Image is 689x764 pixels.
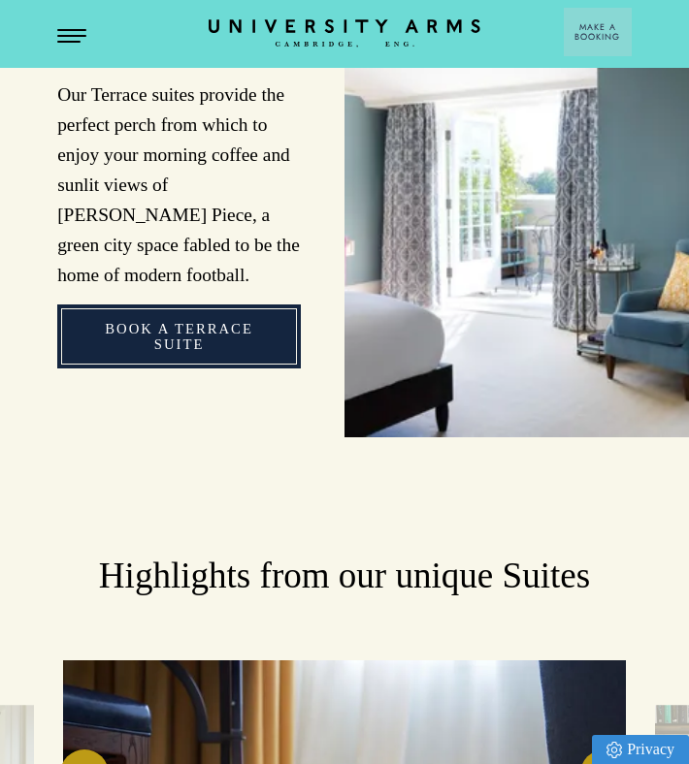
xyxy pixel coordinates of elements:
[607,742,622,758] img: Privacy
[57,304,300,368] a: Book a Terrace Suite
[57,554,632,597] h2: Highlights from our unique Suites
[564,8,632,56] button: Make a BookingArrow icon
[592,735,689,764] a: Privacy
[574,22,620,42] span: Make a Booking
[209,19,480,48] a: Home
[57,29,86,45] button: Open Menu
[57,80,301,290] p: Our Terrace suites provide the perfect perch from which to enjoy your morning coffee and sunlit v...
